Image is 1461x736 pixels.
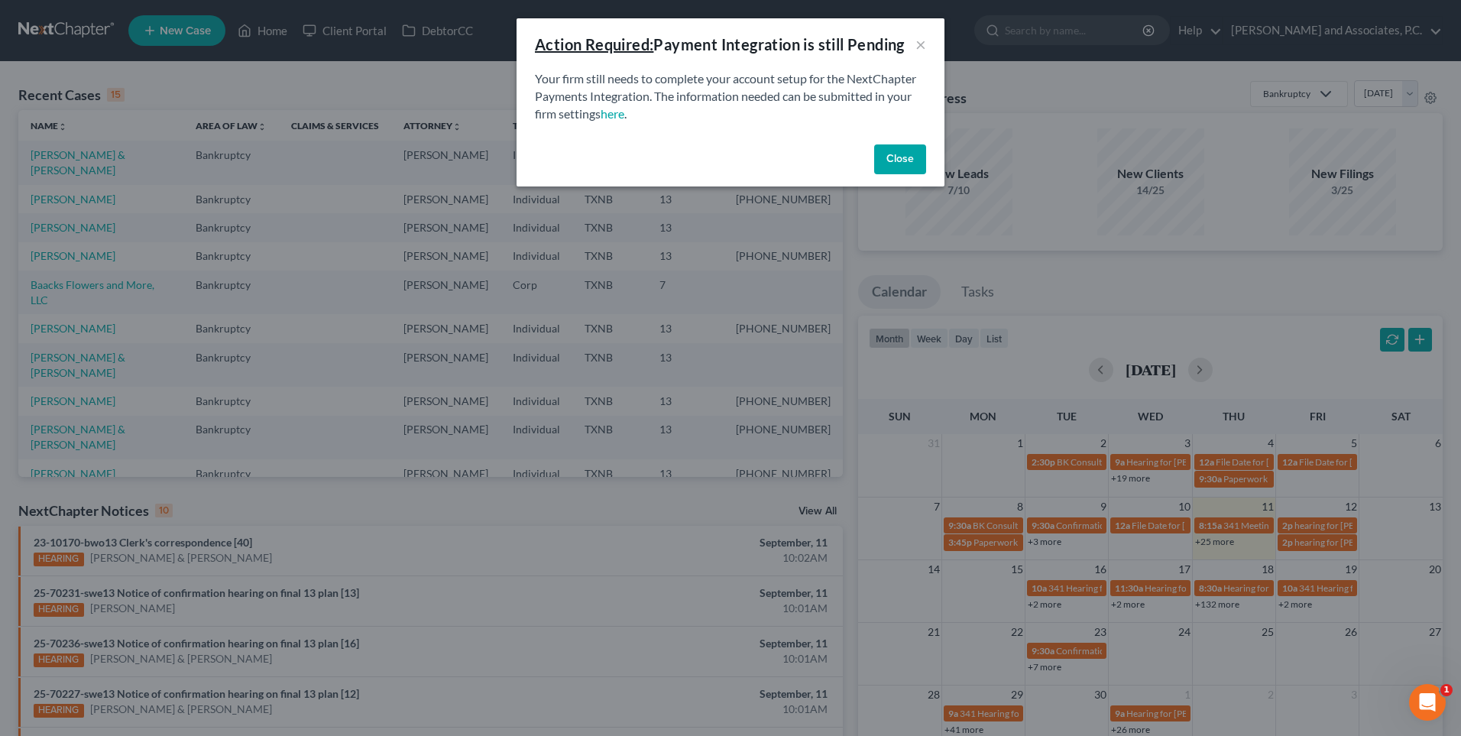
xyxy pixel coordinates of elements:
button: × [915,35,926,53]
span: 1 [1440,684,1453,696]
div: Payment Integration is still Pending [535,34,905,55]
button: Close [874,144,926,175]
p: Your firm still needs to complete your account setup for the NextChapter Payments Integration. Th... [535,70,926,123]
a: here [601,106,624,121]
u: Action Required: [535,35,653,53]
iframe: Intercom live chat [1409,684,1446,721]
